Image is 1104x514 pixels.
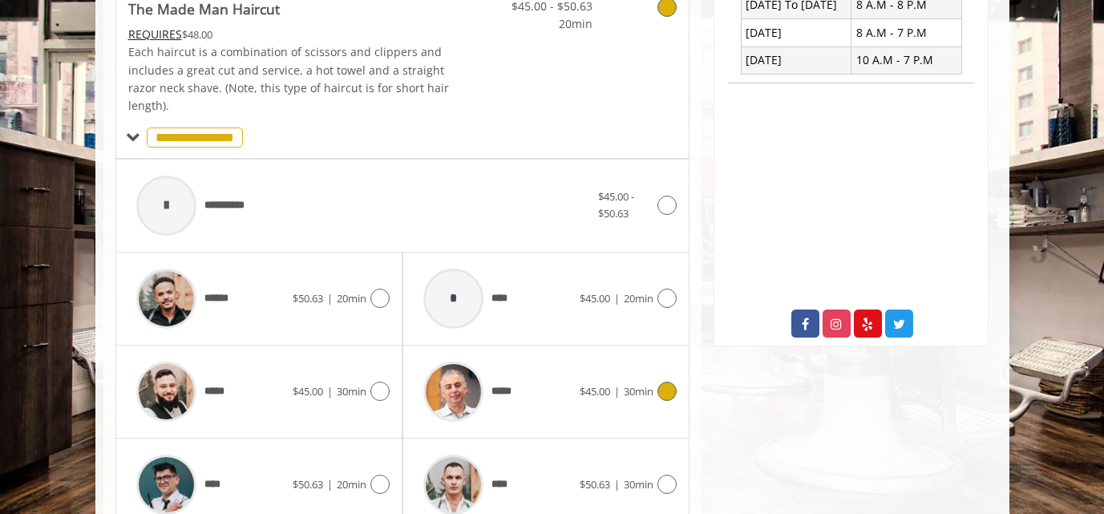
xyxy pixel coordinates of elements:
[741,47,851,74] td: [DATE]
[851,47,962,74] td: 10 A.M - 7 P.M
[128,44,449,113] span: Each haircut is a combination of scissors and clippers and includes a great cut and service, a ho...
[624,477,653,492] span: 30min
[327,291,333,306] span: |
[598,189,634,221] span: $45.00 - $50.63
[498,15,592,33] span: 20min
[851,19,962,47] td: 8 A.M - 7 P.M
[614,384,620,399] span: |
[327,384,333,399] span: |
[580,384,610,399] span: $45.00
[580,291,610,306] span: $45.00
[337,384,366,399] span: 30min
[293,291,323,306] span: $50.63
[293,384,323,399] span: $45.00
[624,384,653,399] span: 30min
[293,477,323,492] span: $50.63
[337,291,366,306] span: 20min
[337,477,366,492] span: 20min
[741,19,851,47] td: [DATE]
[614,477,620,492] span: |
[614,291,620,306] span: |
[128,26,182,42] span: This service needs some Advance to be paid before we block your appointment
[624,291,653,306] span: 20min
[128,26,451,43] div: $48.00
[327,477,333,492] span: |
[580,477,610,492] span: $50.63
